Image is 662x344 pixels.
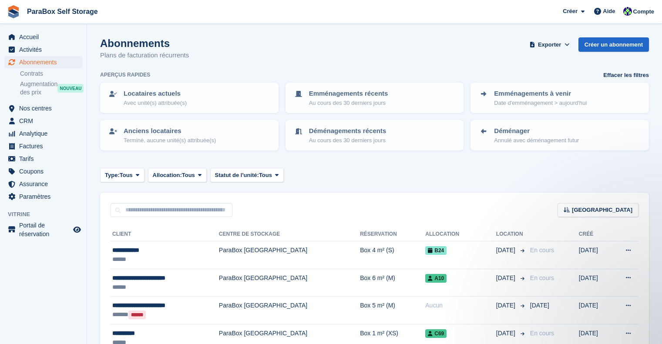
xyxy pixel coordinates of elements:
[111,227,219,241] th: Client
[309,126,386,136] p: Déménagements récents
[4,153,82,165] a: menu
[19,178,71,190] span: Assurance
[572,206,632,214] span: [GEOGRAPHIC_DATA]
[494,89,587,99] p: Emménagements à venir
[72,224,82,235] a: Boutique d'aperçu
[538,40,561,49] span: Exporter
[360,297,425,324] td: Box 5 m² (M)
[530,330,554,337] span: En cours
[219,269,360,297] td: ParaBox [GEOGRAPHIC_DATA]
[494,99,587,107] p: Date d'emménagement > aujourd'hui
[7,5,20,18] img: stora-icon-8386f47178a22dfd0bd8f6a31ec36ba5ce8667c1dd55bd0f319d3a0aa187defe.svg
[124,89,187,99] p: Locataires actuels
[19,221,71,238] span: Portail de réservation
[530,247,554,254] span: En cours
[496,274,517,283] span: [DATE]
[494,126,579,136] p: Déménager
[100,71,150,79] h6: Aperçus rapides
[425,246,447,255] span: B24
[4,56,82,68] a: menu
[530,274,554,281] span: En cours
[579,227,609,241] th: Créé
[603,7,615,16] span: Aide
[215,171,259,180] span: Statut de l'unité:
[309,89,388,99] p: Emménagements récents
[4,140,82,152] a: menu
[309,136,386,145] p: Au cours des 30 derniers jours
[4,178,82,190] a: menu
[148,168,207,182] button: Allocation: Tous
[210,168,284,182] button: Statut de l'unité: Tous
[471,83,648,112] a: Emménagements à venir Date d'emménagement > aujourd'hui
[578,37,649,52] a: Créer un abonnement
[494,136,579,145] p: Annulé avec déménagement futur
[20,80,57,97] span: Augmentation des prix
[124,126,216,136] p: Anciens locataires
[496,227,527,241] th: Location
[4,102,82,114] a: menu
[286,83,463,112] a: Emménagements récents Au cours des 30 derniers jours
[100,50,189,60] p: Plans de facturation récurrents
[496,301,517,310] span: [DATE]
[124,99,187,107] p: Avec unité(s) attribuée(s)
[425,227,496,241] th: Allocation
[360,269,425,297] td: Box 6 m² (M)
[259,171,272,180] span: Tous
[496,329,517,338] span: [DATE]
[579,241,609,269] td: [DATE]
[4,221,82,238] a: menu
[633,7,654,16] span: Compte
[496,246,517,255] span: [DATE]
[286,121,463,150] a: Déménagements récents Au cours des 30 derniers jours
[101,83,278,112] a: Locataires actuels Avec unité(s) attribuée(s)
[120,171,133,180] span: Tous
[19,31,71,43] span: Accueil
[579,297,609,324] td: [DATE]
[100,37,189,49] h1: Abonnements
[603,71,649,80] a: Effacer les filtres
[19,56,71,68] span: Abonnements
[100,168,144,182] button: Type: Tous
[219,241,360,269] td: ParaBox [GEOGRAPHIC_DATA]
[19,153,71,165] span: Tarifs
[4,31,82,43] a: menu
[219,227,360,241] th: Centre de stockage
[563,7,578,16] span: Créer
[4,165,82,177] a: menu
[4,43,82,56] a: menu
[425,301,496,310] div: Aucun
[471,121,648,150] a: Déménager Annulé avec déménagement futur
[4,127,82,140] a: menu
[19,140,71,152] span: Factures
[19,115,71,127] span: CRM
[623,7,632,16] img: Tess Bédat
[19,190,71,203] span: Paramètres
[425,274,447,283] span: A10
[19,165,71,177] span: Coupons
[4,115,82,127] a: menu
[530,302,549,309] span: [DATE]
[425,329,447,338] span: C69
[57,84,84,93] div: NOUVEAU
[19,102,71,114] span: Nos centres
[24,4,101,19] a: ParaBox Self Storage
[20,70,82,78] a: Contrats
[153,171,182,180] span: Allocation:
[19,127,71,140] span: Analytique
[19,43,71,56] span: Activités
[124,136,216,145] p: Terminé, aucune unité(s) attribuée(s)
[360,227,425,241] th: Réservation
[105,171,120,180] span: Type:
[20,80,82,97] a: Augmentation des prix NOUVEAU
[528,37,571,52] button: Exporter
[309,99,388,107] p: Au cours des 30 derniers jours
[4,190,82,203] a: menu
[8,210,87,219] span: Vitrine
[579,269,609,297] td: [DATE]
[219,297,360,324] td: ParaBox [GEOGRAPHIC_DATA]
[101,121,278,150] a: Anciens locataires Terminé, aucune unité(s) attribuée(s)
[360,241,425,269] td: Box 4 m² (S)
[182,171,195,180] span: Tous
